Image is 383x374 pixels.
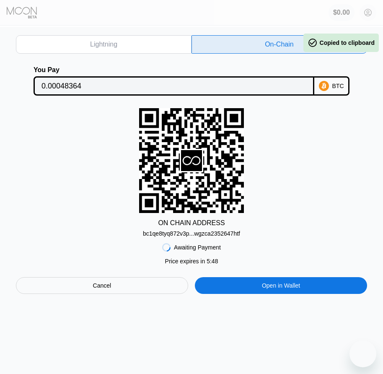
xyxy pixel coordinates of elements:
[308,38,318,48] span: 
[90,40,117,49] div: Lightning
[143,227,240,237] div: bc1qe8tyq872v3p...wgzca2352647htf
[191,35,367,54] div: On-Chain
[174,244,221,251] div: Awaiting Payment
[143,230,240,237] div: bc1qe8tyq872v3p...wgzca2352647htf
[158,219,225,227] div: ON CHAIN ADDRESS
[207,258,218,265] span: 5 : 48
[93,282,111,289] div: Cancel
[308,38,375,48] div: Copied to clipboard
[165,258,218,265] div: Price expires in
[34,66,314,74] div: You Pay
[349,340,376,367] iframe: Button to launch messaging window
[262,282,300,289] div: Open in Wallet
[16,66,367,96] div: You PayBTC
[265,40,293,49] div: On-Chain
[16,35,191,54] div: Lightning
[16,277,188,294] div: Cancel
[195,277,367,294] div: Open in Wallet
[332,83,344,89] div: BTC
